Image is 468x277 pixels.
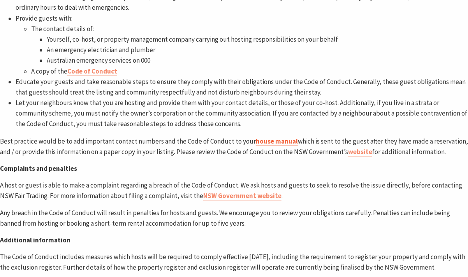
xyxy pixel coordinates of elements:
li: A copy of the [31,66,468,77]
li: The contact details of: [31,24,468,66]
li: An emergency electrician and plumber [47,45,468,55]
li: Educate your guests and take reasonable steps to ensure they comply with their obligations under ... [16,77,468,98]
a: NSW Government website [203,191,282,200]
a: website [348,147,372,156]
li: Yourself, co-host, or property management company carrying out hosting responsibilities on your b... [47,34,468,45]
a: house manual [256,137,298,146]
a: Code of Conduct [67,67,117,76]
li: Provide guests with: [16,13,468,77]
li: Let your neighbours know that you are hosting and provide them with your contact details, or thos... [16,98,468,130]
li: Australian emergency services on 000 [47,55,468,66]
